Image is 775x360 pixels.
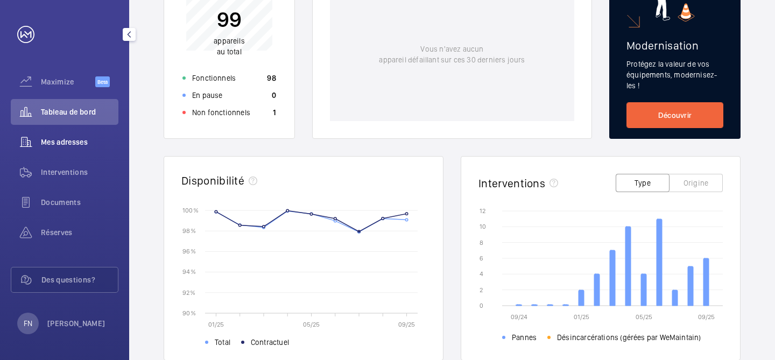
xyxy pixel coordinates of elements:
[480,286,483,294] text: 2
[251,337,289,348] span: Contractuel
[182,268,196,276] text: 94 %
[182,309,196,316] text: 90 %
[272,90,276,101] p: 0
[574,313,589,321] text: 01/25
[181,174,244,187] h2: Disponibilité
[511,313,527,321] text: 09/24
[626,59,723,91] p: Protégez la valeur de vos équipements, modernisez-les !
[480,270,483,278] text: 4
[41,76,95,87] span: Maximize
[192,90,222,101] p: En pause
[41,167,118,178] span: Interventions
[208,321,224,328] text: 01/25
[669,174,723,192] button: Origine
[616,174,670,192] button: Type
[398,321,415,328] text: 09/25
[182,248,196,255] text: 96 %
[182,206,199,214] text: 100 %
[41,137,118,147] span: Mes adresses
[557,332,701,343] span: Désincarcérations (gérées par WeMaintain)
[47,318,105,329] p: [PERSON_NAME]
[182,227,196,235] text: 98 %
[41,197,118,208] span: Documents
[626,102,723,128] a: Découvrir
[480,207,485,215] text: 12
[480,255,483,262] text: 6
[480,239,483,246] text: 8
[214,37,245,45] span: appareils
[267,73,276,83] p: 98
[24,318,32,329] p: FN
[95,76,110,87] span: Beta
[478,177,545,190] h2: Interventions
[41,274,118,285] span: Des questions?
[698,313,715,321] text: 09/25
[215,337,230,348] span: Total
[192,73,236,83] p: Fonctionnels
[512,332,537,343] span: Pannes
[214,36,245,57] p: au total
[182,288,195,296] text: 92 %
[480,302,483,309] text: 0
[214,6,245,33] p: 99
[273,107,276,118] p: 1
[192,107,250,118] p: Non fonctionnels
[480,223,486,230] text: 10
[379,44,525,65] p: Vous n'avez aucun appareil défaillant sur ces 30 derniers jours
[636,313,652,321] text: 05/25
[41,227,118,238] span: Réserves
[41,107,118,117] span: Tableau de bord
[303,321,320,328] text: 05/25
[626,39,723,52] h2: Modernisation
